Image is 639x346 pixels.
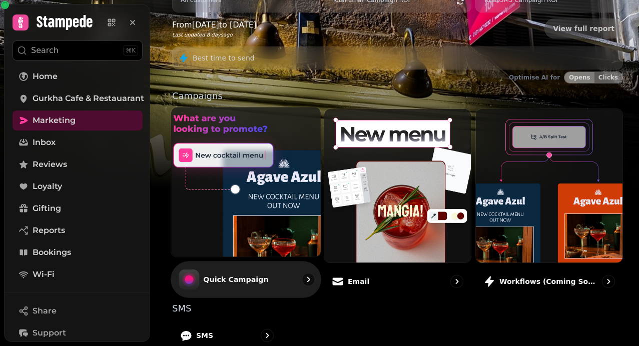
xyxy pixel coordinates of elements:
[13,88,143,108] a: Gurkha Cafe & Restauarant
[13,176,143,196] a: Loyalty
[564,72,594,83] button: Opens
[262,330,272,340] svg: go to
[172,304,623,313] p: SMS
[172,91,623,100] p: Campaigns
[594,72,622,83] button: Clicks
[452,276,462,286] svg: go to
[509,73,560,81] p: Optimise AI for
[33,114,76,126] span: Marketing
[324,108,471,296] a: EmailEmail
[499,276,598,286] p: Workflows (coming soon)
[196,330,213,340] p: SMS
[13,242,143,262] a: Bookings
[33,202,61,214] span: Gifting
[13,40,143,60] button: Search⌘K
[598,74,618,80] span: Clicks
[193,53,255,63] p: Best time to send
[544,18,623,38] a: View full report
[33,158,67,170] span: Reviews
[33,92,144,104] span: Gurkha Cafe & Restauarant
[164,99,328,264] img: Quick Campaign
[13,323,143,343] button: Support
[13,66,143,86] a: Home
[172,19,257,31] p: From [DATE] to [DATE]
[172,31,257,38] p: Last updated 8 days ago
[13,132,143,152] a: Inbox
[324,109,471,262] img: Email
[203,274,268,284] p: Quick Campaign
[33,136,56,148] span: Inbox
[33,305,57,317] span: Share
[348,276,369,286] p: Email
[33,327,66,339] span: Support
[476,109,622,262] img: Workflows (coming soon)
[475,108,623,296] a: Workflows (coming soon)Workflows (coming soon)
[13,264,143,284] a: Wi-Fi
[123,45,138,56] div: ⌘K
[569,74,590,80] span: Opens
[13,110,143,130] a: Marketing
[13,154,143,174] a: Reviews
[303,274,313,284] svg: go to
[13,220,143,240] a: Reports
[33,246,71,258] span: Bookings
[33,70,58,82] span: Home
[13,301,143,321] button: Share
[13,198,143,218] a: Gifting
[603,276,613,286] svg: go to
[33,268,55,280] span: Wi-Fi
[31,44,59,56] p: Search
[33,180,62,192] span: Loyalty
[33,224,65,236] span: Reports
[171,106,321,298] a: Quick CampaignQuick Campaign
